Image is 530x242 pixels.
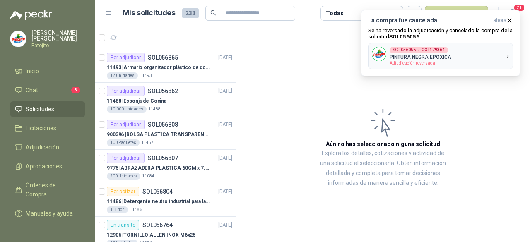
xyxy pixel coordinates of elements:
span: Adjudicación [26,143,59,152]
span: 21 [513,4,525,12]
span: Chat [26,86,38,95]
p: 11486 | Detergente neutro industrial para lavado de tanques y maquinas. [107,198,210,206]
p: SOL056862 [148,88,178,94]
p: 900396 | BOLSA PLASTICA TRANSPARENTE DE 40*60 CMS [107,131,210,139]
p: Se ha reversado la adjudicación y cancelado la compra de la solicitud [368,27,513,40]
span: 3 [71,87,80,93]
span: search [210,10,216,16]
p: 12906 | TORNILLO ALLEN INOX M6x25 [107,231,195,239]
p: SOL056807 [148,155,178,161]
div: Por adjudicar [107,153,145,163]
p: 11488 [148,106,161,113]
p: 11457 [141,139,154,146]
div: Por adjudicar [107,120,145,129]
img: Company Logo [372,47,386,61]
p: [DATE] [218,221,232,229]
span: Órdenes de Compra [26,181,77,199]
img: Company Logo [10,31,26,47]
div: 1 Bidón [107,206,128,213]
span: Inicio [26,67,39,76]
p: [DATE] [218,154,232,162]
p: SOL056808 [148,122,178,127]
a: Por adjudicarSOL056808[DATE] 900396 |BOLSA PLASTICA TRANSPARENTE DE 40*60 CMS100 Paquetes11457 [95,116,236,150]
h1: Mis solicitudes [123,7,176,19]
span: ahora [493,17,506,24]
p: 11486 [130,206,142,213]
span: Manuales y ayuda [26,209,73,218]
a: Solicitudes [10,101,85,117]
div: 12 Unidades [107,72,138,79]
p: [PERSON_NAME] [PERSON_NAME] [31,30,85,41]
a: Por adjudicarSOL056807[DATE] 9775 |ABRAZADERA PLASTICA 60CM x 7.6MM ANCHA200 Unidades11084 [95,150,236,183]
div: En tránsito [107,220,139,230]
p: 11493 | Armario organizador plástico de dos puertas de acuerdo a la imagen adjunta [107,64,210,72]
div: Por cotizar [107,187,139,196]
p: [DATE] [218,87,232,95]
div: 10.000 Unidades [107,106,147,113]
p: SOL056764 [142,222,173,228]
span: Licitaciones [26,124,56,133]
a: Licitaciones [10,120,85,136]
div: 100 Paquetes [107,139,140,146]
span: Adjudicación reversada [390,61,435,65]
p: 9775 | ABRAZADERA PLASTICA 60CM x 7.6MM ANCHA [107,164,210,172]
button: 21 [505,6,520,21]
span: 233 [182,8,199,18]
p: 11084 [142,173,154,180]
p: SOL056865 [148,55,178,60]
div: Todas [326,9,343,18]
p: PINTURA NEGRA EPOXICA [390,54,451,60]
p: [DATE] [218,188,232,196]
div: SOL056056 → [390,47,448,53]
span: Aprobaciones [26,162,62,171]
b: SOL056056 [389,34,419,40]
p: [DATE] [218,121,232,129]
a: Por cotizarSOL056804[DATE] 11486 |Detergente neutro industrial para lavado de tanques y maquinas.... [95,183,236,217]
a: Órdenes de Compra [10,177,85,202]
div: Por adjudicar [107,86,145,96]
div: 200 Unidades [107,173,140,180]
button: Company LogoSOL056056→COT179364PINTURA NEGRA EPOXICAAdjudicación reversada [368,43,513,69]
a: Por adjudicarSOL056865[DATE] 11493 |Armario organizador plástico de dos puertas de acuerdo a la i... [95,49,236,83]
p: SOL056804 [142,189,173,194]
p: 11488 | Esponja de Cocina [107,97,166,105]
div: Por adjudicar [107,53,145,62]
a: Manuales y ayuda [10,206,85,221]
a: Aprobaciones [10,158,85,174]
a: Inicio [10,63,85,79]
button: Nueva solicitud [425,6,488,21]
p: 11493 [140,72,152,79]
p: Explora los detalles, cotizaciones y actividad de una solicitud al seleccionarla. Obtén informaci... [319,149,447,188]
button: La compra fue canceladaahora Se ha reversado la adjudicación y cancelado la compra de la solicitu... [361,10,520,76]
h3: La compra fue cancelada [368,17,490,24]
span: Solicitudes [26,105,54,114]
b: COT179364 [422,48,445,52]
img: Logo peakr [10,10,52,20]
a: Por adjudicarSOL056862[DATE] 11488 |Esponja de Cocina10.000 Unidades11488 [95,83,236,116]
a: Chat3 [10,82,85,98]
p: Patojito [31,43,85,48]
a: Adjudicación [10,139,85,155]
p: [DATE] [218,54,232,62]
h3: Aún no has seleccionado niguna solicitud [326,139,440,149]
